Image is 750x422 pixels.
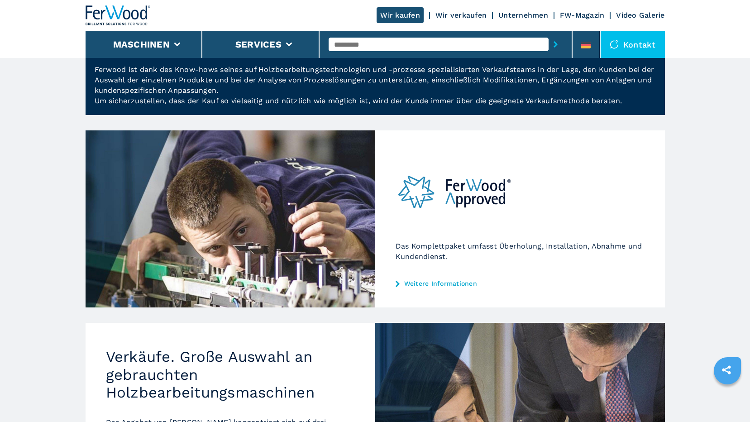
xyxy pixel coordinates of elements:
[610,40,619,49] img: Kontakt
[560,11,605,19] a: FW-Magazin
[113,39,170,50] button: Maschinen
[377,7,424,23] a: Wir kaufen
[86,64,665,115] p: Ferwood ist dank des Know-hows seines auf Holzbearbeitungstechnologien und -prozesse spezialisier...
[549,34,563,55] button: submit-button
[435,11,487,19] a: Wir verkaufen
[396,280,645,287] a: Weitere Informationen
[235,39,282,50] button: Services
[616,11,664,19] a: Video Galerie
[86,5,151,25] img: Ferwood
[396,241,645,262] p: Das Komplettpaket umfasst Überholung, Installation, Abnahme und Kundendienst.
[712,381,743,415] iframe: Chat
[715,359,738,381] a: sharethis
[498,11,548,19] a: Unternehmen
[601,31,665,58] div: Kontakt
[106,348,355,402] h2: Verkäufe. Große Auswahl an gebrauchten Holzbearbeitungsmaschinen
